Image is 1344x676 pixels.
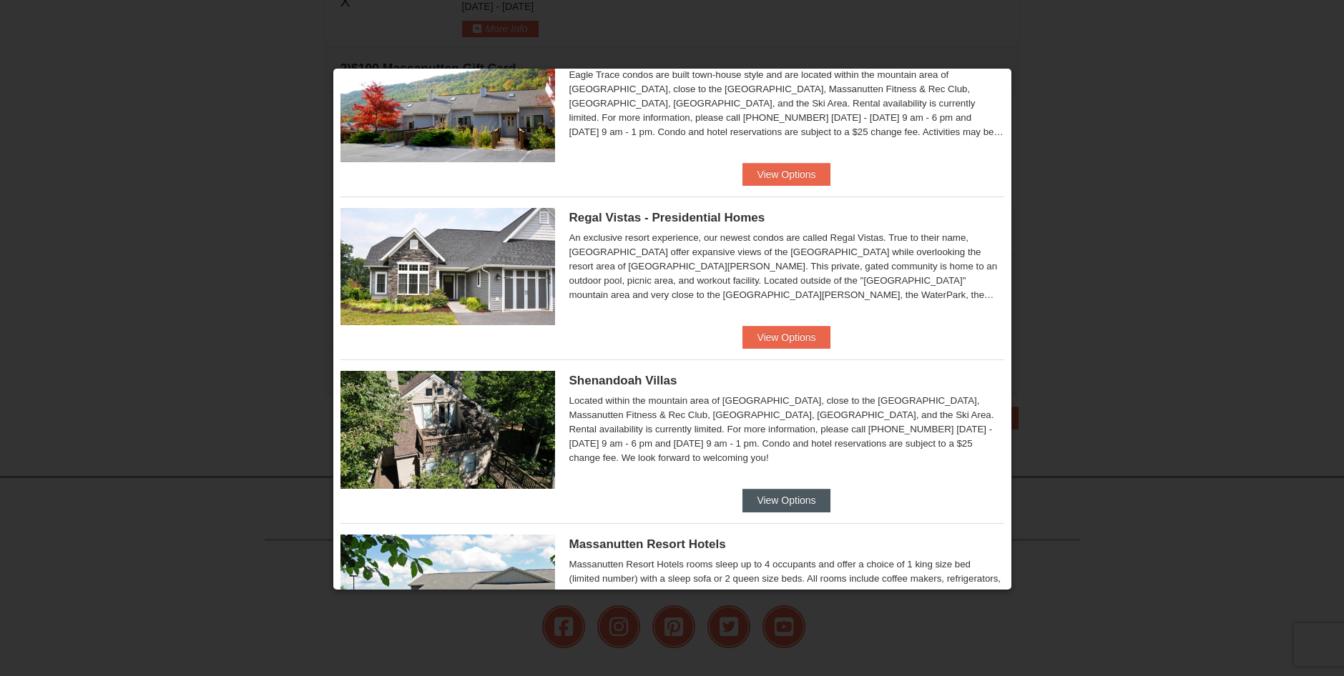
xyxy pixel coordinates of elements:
[569,394,1004,465] div: Located within the mountain area of [GEOGRAPHIC_DATA], close to the [GEOGRAPHIC_DATA], Massanutte...
[340,208,555,325] img: 19218991-1-902409a9.jpg
[569,231,1004,302] div: An exclusive resort experience, our newest condos are called Regal Vistas. True to their name, [G...
[569,537,726,551] span: Massanutten Resort Hotels
[340,45,555,162] img: 19218983-1-9b289e55.jpg
[569,211,765,224] span: Regal Vistas - Presidential Homes
[569,68,1004,139] div: Eagle Trace condos are built town-house style and are located within the mountain area of [GEOGRA...
[569,374,677,387] span: Shenandoah Villas
[569,557,1004,629] div: Massanutten Resort Hotels rooms sleep up to 4 occupants and offer a choice of 1 king size bed (li...
[742,326,830,349] button: View Options
[340,371,555,488] img: 19219019-2-e70bf45f.jpg
[340,535,555,652] img: 19219026-1-e3b4ac8e.jpg
[742,163,830,186] button: View Options
[742,489,830,512] button: View Options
